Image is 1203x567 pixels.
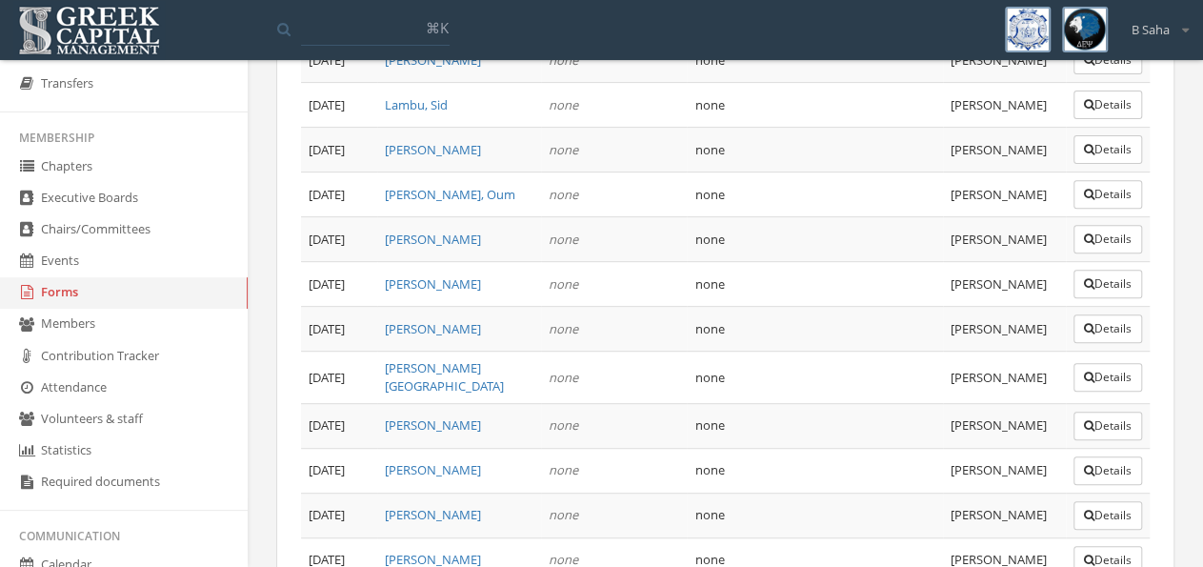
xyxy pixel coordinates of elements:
button: Details [1073,456,1142,485]
span: ⌘K [426,18,449,37]
em: none [549,51,578,69]
td: [DATE] [301,403,377,448]
span: [PERSON_NAME] [951,320,1047,337]
td: none [687,493,942,537]
em: none [549,416,578,434]
em: none [549,506,578,523]
td: [DATE] [301,448,377,493]
span: [PERSON_NAME] [951,96,1047,113]
span: [PERSON_NAME] [951,275,1047,293]
a: [PERSON_NAME] [385,416,481,434]
a: [PERSON_NAME] [385,141,481,158]
td: [DATE] [301,172,377,217]
button: Details [1073,363,1142,392]
td: none [687,128,942,172]
em: none [549,186,578,203]
em: none [549,461,578,478]
td: [DATE] [301,83,377,128]
button: Details [1073,91,1142,119]
span: [PERSON_NAME] [951,369,1047,386]
td: none [687,262,942,307]
em: none [549,369,578,386]
td: none [687,172,942,217]
button: Details [1073,135,1142,164]
span: [PERSON_NAME] [951,461,1047,478]
button: Details [1073,180,1142,209]
td: [DATE] [301,217,377,262]
td: [DATE] [301,262,377,307]
td: none [687,352,942,403]
span: [PERSON_NAME] [951,51,1047,69]
td: none [687,403,942,448]
button: Details [1073,501,1142,530]
span: [PERSON_NAME] [951,506,1047,523]
a: [PERSON_NAME] [385,51,481,69]
span: [PERSON_NAME] [951,416,1047,434]
a: [PERSON_NAME], Oum [385,186,515,203]
a: [PERSON_NAME] [385,275,481,293]
td: [DATE] [301,38,377,83]
a: [PERSON_NAME][GEOGRAPHIC_DATA] [385,359,504,395]
em: none [549,231,578,248]
button: Details [1073,270,1142,298]
div: B Saha [1119,7,1189,39]
em: none [549,320,578,337]
a: [PERSON_NAME] [385,506,481,523]
em: none [549,96,578,113]
a: [PERSON_NAME] [385,320,481,337]
td: [DATE] [301,493,377,537]
span: B Saha [1132,21,1170,39]
td: none [687,83,942,128]
span: [PERSON_NAME] [951,186,1047,203]
td: none [687,307,942,352]
button: Details [1073,46,1142,74]
td: [DATE] [301,352,377,403]
td: [DATE] [301,128,377,172]
a: Lambu, Sid [385,96,448,113]
a: [PERSON_NAME] [385,461,481,478]
td: none [687,38,942,83]
td: [DATE] [301,307,377,352]
td: none [687,448,942,493]
button: Details [1073,412,1142,440]
span: [PERSON_NAME] [951,141,1047,158]
em: none [549,141,578,158]
button: Details [1073,225,1142,253]
a: [PERSON_NAME] [385,231,481,248]
span: [PERSON_NAME] [951,231,1047,248]
td: none [687,217,942,262]
em: none [549,275,578,293]
button: Details [1073,314,1142,343]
